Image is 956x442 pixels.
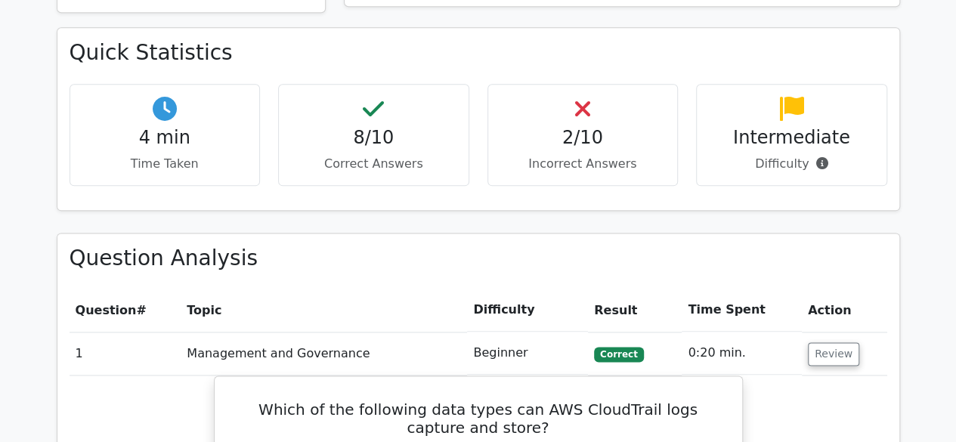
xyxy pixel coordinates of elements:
td: 0:20 min. [682,332,802,375]
h4: 4 min [82,127,248,149]
th: Topic [181,289,467,332]
button: Review [808,342,859,366]
span: Question [76,303,137,317]
th: Difficulty [467,289,588,332]
td: Management and Governance [181,332,467,375]
h4: 2/10 [500,127,666,149]
p: Difficulty [709,155,874,173]
th: # [70,289,181,332]
h5: Which of the following data types can AWS CloudTrail logs capture and store? [233,400,724,437]
p: Time Taken [82,155,248,173]
p: Correct Answers [291,155,456,173]
p: Incorrect Answers [500,155,666,173]
h3: Question Analysis [70,246,887,271]
td: Beginner [467,332,588,375]
h4: Intermediate [709,127,874,149]
th: Result [588,289,682,332]
td: 1 [70,332,181,375]
th: Action [802,289,887,332]
h4: 8/10 [291,127,456,149]
th: Time Spent [682,289,802,332]
h3: Quick Statistics [70,40,887,66]
span: Correct [594,347,643,362]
